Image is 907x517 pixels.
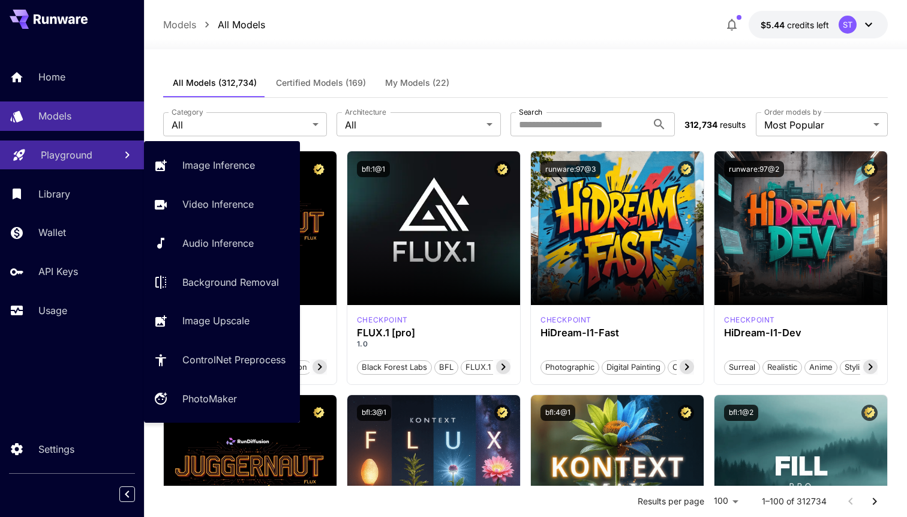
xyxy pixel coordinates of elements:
[357,327,510,339] h3: FLUX.1 [pro]
[720,119,746,130] span: results
[357,161,390,177] button: bfl:1@1
[540,315,591,325] p: checkpoint
[840,361,878,373] span: Stylized
[602,361,665,373] span: Digital Painting
[345,118,482,132] span: All
[38,442,74,456] p: Settings
[725,361,759,373] span: Surreal
[863,489,887,513] button: Go to next page
[709,492,743,510] div: 100
[38,70,65,84] p: Home
[182,313,250,328] p: Image Upscale
[764,118,869,132] span: Most Popular
[144,345,300,375] a: ControlNet Preprocess
[144,306,300,336] a: Image Upscale
[311,405,327,421] button: Certified Model – Vetted for best performance and includes a commercial license.
[144,229,300,258] a: Audio Inference
[761,19,829,31] div: $5.44403
[724,405,758,421] button: bfl:1@2
[173,77,257,88] span: All Models (312,734)
[182,158,255,172] p: Image Inference
[41,148,92,162] p: Playground
[182,275,279,289] p: Background Removal
[761,20,787,30] span: $5.44
[276,77,366,88] span: Certified Models (169)
[144,151,300,180] a: Image Inference
[684,119,717,130] span: 312,734
[163,17,265,32] nav: breadcrumb
[172,107,203,117] label: Category
[724,161,784,177] button: runware:97@2
[540,161,600,177] button: runware:97@3
[357,405,391,421] button: bfl:3@1
[540,405,575,421] button: bfl:4@1
[762,495,827,507] p: 1–100 of 312734
[182,392,237,406] p: PhotoMaker
[839,16,857,34] div: ST
[435,361,458,373] span: BFL
[668,361,713,373] span: Cinematic
[724,315,775,325] p: checkpoint
[385,77,449,88] span: My Models (22)
[357,315,408,325] p: checkpoint
[144,190,300,219] a: Video Inference
[861,161,878,177] button: Certified Model – Vetted for best performance and includes a commercial license.
[638,495,704,507] p: Results per page
[541,361,599,373] span: Photographic
[724,315,775,325] div: HiDream Dev
[182,236,254,250] p: Audio Inference
[540,315,591,325] div: HiDream Fast
[128,483,144,505] div: Collapse sidebar
[763,361,801,373] span: Realistic
[461,361,516,373] span: FLUX.1 [pro]
[182,352,286,367] p: ControlNet Preprocess
[311,161,327,177] button: Certified Model – Vetted for best performance and includes a commercial license.
[764,107,821,117] label: Order models by
[519,107,542,117] label: Search
[494,161,510,177] button: Certified Model – Vetted for best performance and includes a commercial license.
[163,17,196,32] p: Models
[494,405,510,421] button: Certified Model – Vetted for best performance and includes a commercial license.
[172,118,308,132] span: All
[787,20,829,30] span: credits left
[540,327,694,339] h3: HiDream-I1-Fast
[38,109,71,123] p: Models
[182,197,254,211] p: Video Inference
[144,384,300,414] a: PhotoMaker
[861,405,878,421] button: Certified Model – Vetted for best performance and includes a commercial license.
[119,486,135,502] button: Collapse sidebar
[357,315,408,325] div: fluxpro
[724,327,878,339] h3: HiDream-I1-Dev
[805,361,837,373] span: Anime
[38,303,67,318] p: Usage
[345,107,386,117] label: Architecture
[38,187,70,201] p: Library
[38,264,78,279] p: API Keys
[38,225,66,240] p: Wallet
[357,339,510,349] p: 1.0
[749,11,888,38] button: $5.44403
[678,405,694,421] button: Certified Model – Vetted for best performance and includes a commercial license.
[678,161,694,177] button: Certified Model – Vetted for best performance and includes a commercial license.
[218,17,265,32] p: All Models
[358,361,431,373] span: Black Forest Labs
[144,267,300,297] a: Background Removal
